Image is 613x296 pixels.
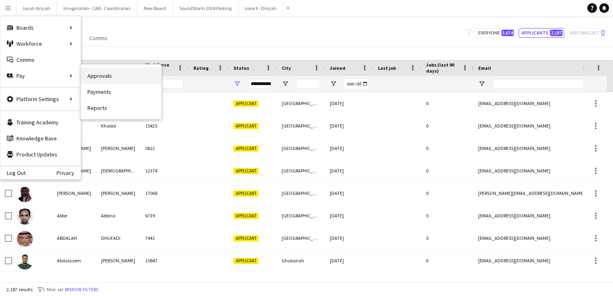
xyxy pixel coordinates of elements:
[378,65,396,71] span: Last job
[43,286,63,292] span: 1 filter set
[140,227,189,249] div: 7441
[81,68,161,84] a: Approvals
[81,100,161,116] a: Reports
[140,205,189,227] div: 6739
[325,92,373,114] div: [DATE]
[519,28,564,38] button: Applicants2,187
[140,137,189,159] div: 5622
[63,285,100,294] button: Remove filters
[282,80,289,87] button: Open Filter Menu
[0,130,81,146] a: Knowledge Base
[17,231,33,247] img: ABDALAH DHUFADI
[0,114,81,130] a: Training Academy
[52,227,96,249] div: ABDALAH
[233,101,258,107] span: Applicant
[193,65,209,71] span: Rating
[96,227,140,249] div: DHUFADI
[17,186,33,202] img: Abbas Omer
[140,115,189,137] div: 15425
[421,249,473,272] div: 0
[233,123,258,129] span: Applicant
[233,258,258,264] span: Applicant
[140,272,189,294] div: 15405
[233,168,258,174] span: Applicant
[233,235,258,241] span: Applicant
[52,182,96,204] div: [PERSON_NAME]
[421,227,473,249] div: 0
[233,65,249,71] span: Status
[81,84,161,100] a: Payments
[325,182,373,204] div: [DATE]
[96,137,140,159] div: [PERSON_NAME]
[233,80,241,87] button: Open Filter Menu
[0,52,81,68] a: Comms
[173,0,238,16] button: SoundStorm 2024 Parking
[17,253,33,270] img: Abdalazem Babker
[421,137,473,159] div: 0
[89,34,108,42] span: Comms
[344,79,368,89] input: Joined Filter Input
[325,115,373,137] div: [DATE]
[0,20,81,36] div: Boards
[57,170,81,176] a: Privacy
[140,249,189,272] div: 15847
[277,137,325,159] div: [GEOGRAPHIC_DATA]
[550,30,562,36] span: 2,187
[325,227,373,249] div: [DATE]
[238,0,283,16] button: zone X - Diriyah
[86,33,111,43] a: Comms
[57,0,137,16] button: Imagination - CAB - Coordinators
[0,170,26,176] a: Log Out
[0,36,81,52] div: Workforce
[421,115,473,137] div: 0
[296,79,320,89] input: City Filter Input
[478,65,491,71] span: Email
[0,68,81,84] div: Pay
[0,91,81,107] div: Platform Settings
[277,249,325,272] div: Ghubairah
[325,160,373,182] div: [DATE]
[96,205,140,227] div: Abbino
[421,182,473,204] div: 0
[277,272,325,294] div: [GEOGRAPHIC_DATA]
[96,115,140,137] div: Khaled
[52,205,96,227] div: Abbe
[330,80,337,87] button: Open Filter Menu
[160,79,184,89] input: Workforce ID Filter Input
[277,227,325,249] div: [GEOGRAPHIC_DATA]
[16,0,57,16] button: layali diriyah
[421,272,473,294] div: 0
[137,0,173,16] button: New Board
[277,92,325,114] div: [GEOGRAPHIC_DATA]
[325,137,373,159] div: [DATE]
[421,92,473,114] div: 0
[0,146,81,162] a: Product Updates
[17,209,33,225] img: Abbe Abbino
[501,30,514,36] span: 5,674
[426,62,459,74] span: Jobs (last 90 days)
[325,272,373,294] div: [DATE]
[96,249,140,272] div: [PERSON_NAME]
[96,182,140,204] div: [PERSON_NAME]
[96,160,140,182] div: [DEMOGRAPHIC_DATA][PERSON_NAME]
[233,213,258,219] span: Applicant
[330,65,345,71] span: Joined
[282,65,291,71] span: City
[233,191,258,197] span: Applicant
[277,160,325,182] div: [GEOGRAPHIC_DATA]
[325,205,373,227] div: [DATE]
[421,205,473,227] div: 0
[325,249,373,272] div: [DATE]
[277,182,325,204] div: [GEOGRAPHIC_DATA]
[140,160,189,182] div: 12374
[233,146,258,152] span: Applicant
[475,28,516,38] button: Everyone5,674
[478,80,485,87] button: Open Filter Menu
[52,272,96,294] div: Abdalgawi
[145,62,174,74] span: Workforce ID
[140,182,189,204] div: 17068
[96,272,140,294] div: [PERSON_NAME]
[421,160,473,182] div: 0
[52,249,96,272] div: Abdalazem
[140,92,189,114] div: 13061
